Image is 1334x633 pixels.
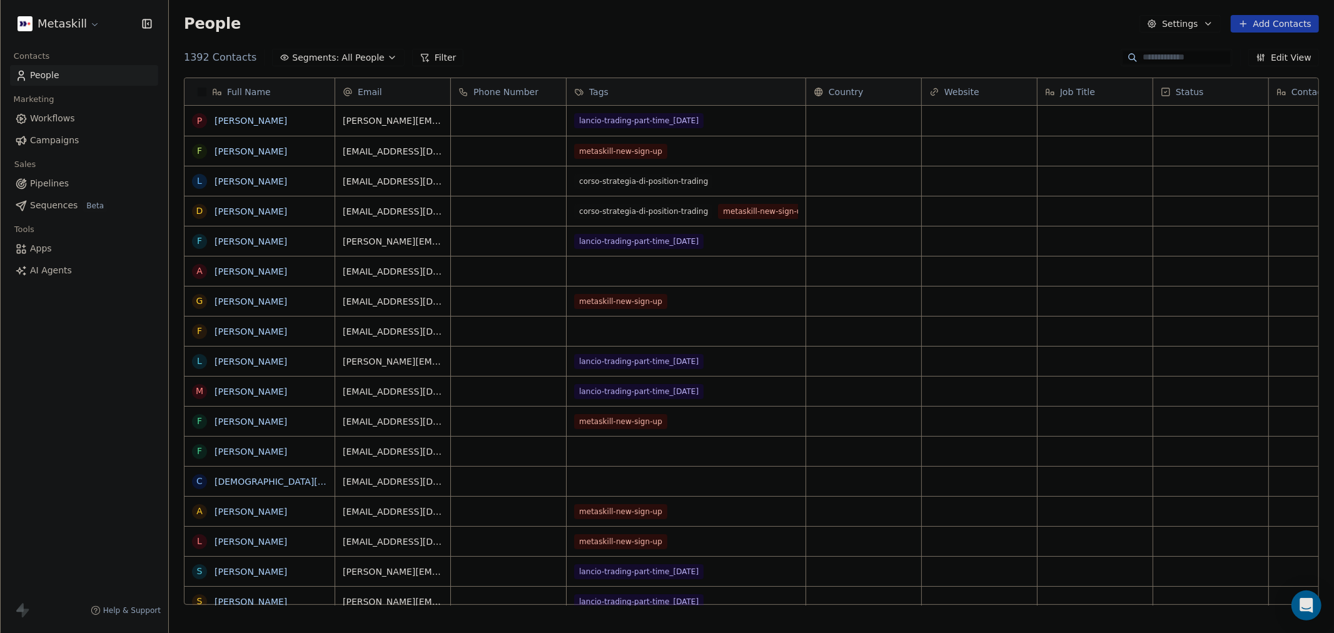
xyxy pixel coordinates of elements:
span: [EMAIL_ADDRESS][DOMAIN_NAME] [343,445,443,458]
a: [PERSON_NAME] [215,206,287,216]
span: 1392 Contacts [184,50,256,65]
span: metaskill-new-sign-up [574,534,667,549]
span: Email [358,86,382,98]
div: M [196,385,203,398]
span: [PERSON_NAME][EMAIL_ADDRESS][DOMAIN_NAME] [343,595,443,608]
a: [PERSON_NAME] [215,357,287,367]
span: Status [1176,86,1204,98]
div: Email [335,78,450,105]
span: Full Name [227,86,271,98]
span: Help & Support [103,605,161,615]
span: [EMAIL_ADDRESS][DOMAIN_NAME] [343,385,443,398]
a: [PERSON_NAME] [215,176,287,186]
a: [PERSON_NAME] [215,146,287,156]
span: lancio-trading-part-time_[DATE] [574,354,704,369]
a: [PERSON_NAME] [215,236,287,246]
div: Full Name [184,78,335,105]
a: [PERSON_NAME] [215,387,287,397]
span: lancio-trading-part-time_[DATE] [574,564,704,579]
div: Country [806,78,921,105]
div: L [197,535,202,548]
span: lancio-trading-part-time_[DATE] [574,384,704,399]
span: Beta [83,200,108,212]
span: Tools [9,220,39,239]
span: [PERSON_NAME][EMAIL_ADDRESS][DOMAIN_NAME] [343,235,443,248]
span: [EMAIL_ADDRESS][DOMAIN_NAME] [343,475,443,488]
span: Pipelines [30,177,69,190]
span: lancio-trading-part-time_[DATE] [574,113,704,128]
a: SequencesBeta [10,195,158,216]
span: metaskill-new-sign-up [574,504,667,519]
div: P [197,114,202,128]
span: All People [341,51,384,64]
div: Website [922,78,1037,105]
div: l [197,175,202,188]
a: Pipelines [10,173,158,194]
a: [PERSON_NAME] [215,567,287,577]
a: [PERSON_NAME] [215,296,287,306]
a: Help & Support [91,605,161,615]
a: People [10,65,158,86]
span: Website [944,86,979,98]
span: [PERSON_NAME][EMAIL_ADDRESS][DOMAIN_NAME] [343,355,443,368]
div: Phone Number [451,78,566,105]
span: [EMAIL_ADDRESS][DOMAIN_NAME] [343,505,443,518]
span: metaskill-new-sign-up [574,294,667,309]
button: Edit View [1248,49,1319,66]
span: [EMAIL_ADDRESS][DOMAIN_NAME] [343,145,443,158]
span: [EMAIL_ADDRESS][DOMAIN_NAME] [343,295,443,308]
span: Apps [30,242,52,255]
div: Tags [567,78,806,105]
a: [PERSON_NAME] [215,266,287,276]
div: L [197,355,202,368]
span: Tags [589,86,609,98]
span: metaskill-new-sign-up [718,204,811,219]
span: metaskill-new-sign-up [574,144,667,159]
div: grid [184,106,335,605]
a: [PERSON_NAME] [215,417,287,427]
div: Job Title [1038,78,1153,105]
div: F [197,325,202,338]
div: Open Intercom Messenger [1291,590,1321,620]
div: A [196,505,203,518]
span: AI Agents [30,264,72,277]
div: F [197,415,202,428]
span: lancio-trading-part-time_[DATE] [574,234,704,249]
span: Job Title [1060,86,1095,98]
a: [PERSON_NAME] [215,507,287,517]
span: corso-strategia-di-position-trading [574,174,713,189]
span: Metaskill [38,16,87,32]
span: [EMAIL_ADDRESS][DOMAIN_NAME] [343,325,443,338]
button: Filter [412,49,464,66]
span: [PERSON_NAME][EMAIL_ADDRESS][DOMAIN_NAME] [343,565,443,578]
button: Metaskill [15,13,103,34]
button: Add Contacts [1231,15,1319,33]
span: Sales [9,155,41,174]
div: F [197,445,202,458]
div: C [196,475,203,488]
span: Workflows [30,112,75,125]
div: F [197,235,202,248]
a: [PERSON_NAME] [215,537,287,547]
a: Workflows [10,108,158,129]
span: [EMAIL_ADDRESS][DOMAIN_NAME] [343,205,443,218]
a: Campaigns [10,130,158,151]
button: Settings [1139,15,1220,33]
span: metaskill-new-sign-up [574,414,667,429]
span: Phone Number [473,86,538,98]
span: People [30,69,59,82]
span: Campaigns [30,134,79,147]
span: corso-strategia-di-position-trading [574,204,713,219]
div: Status [1153,78,1268,105]
span: Segments: [292,51,339,64]
span: [EMAIL_ADDRESS][DOMAIN_NAME] [343,265,443,278]
span: Country [829,86,864,98]
a: [PERSON_NAME] [215,116,287,126]
div: F [197,144,202,158]
div: G [196,295,203,308]
span: [EMAIL_ADDRESS][DOMAIN_NAME] [343,535,443,548]
span: [EMAIL_ADDRESS][DOMAIN_NAME] [343,175,443,188]
div: S [197,595,203,608]
img: AVATAR%20METASKILL%20-%20Colori%20Positivo.png [18,16,33,31]
span: People [184,14,241,33]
